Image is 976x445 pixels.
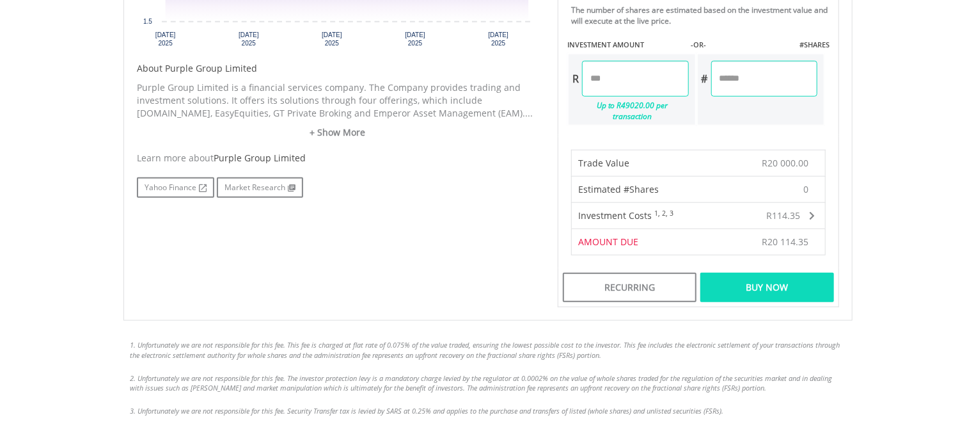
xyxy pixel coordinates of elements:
[130,406,846,416] li: 3. Unfortunately we are not responsible for this fee. Security Transfer tax is levied by SARS at ...
[488,31,508,47] text: [DATE] 2025
[155,31,176,47] text: [DATE] 2025
[322,31,342,47] text: [DATE] 2025
[569,97,689,125] div: Up to R49020.00 per transaction
[214,152,306,164] span: Purple Group Limited
[578,157,629,169] span: Trade Value
[762,157,808,169] span: R20 000.00
[698,61,711,97] div: #
[578,236,638,248] span: AMOUNT DUE
[578,209,652,222] span: Investment Costs
[578,183,659,195] span: Estimated #Shares
[799,40,830,50] label: #SHARES
[217,177,303,198] a: Market Research
[571,4,833,26] div: The number of shares are estimated based on the investment value and will execute at the live price.
[569,61,582,97] div: R
[137,177,214,198] a: Yahoo Finance
[803,183,808,196] span: 0
[130,340,846,360] li: 1. Unfortunately we are not responsible for this fee. This fee is charged at flat rate of 0.075% ...
[766,209,800,222] span: R114.35
[130,373,846,393] li: 2. Unfortunately we are not responsible for this fee. The investor protection levy is a mandatory...
[567,40,644,50] label: INVESTMENT AMOUNT
[137,62,539,75] h5: About Purple Group Limited
[654,209,673,218] sup: 1, 2, 3
[700,273,834,302] div: Buy Now
[137,81,539,120] p: Purple Group Limited is a financial services company. The Company provides trading and investment...
[137,126,539,139] a: + Show More
[762,236,808,248] span: R20 114.35
[563,273,697,302] div: Recurring
[405,31,425,47] text: [DATE] 2025
[137,152,539,165] div: Learn more about
[143,18,152,25] text: 1.5
[239,31,259,47] text: [DATE] 2025
[691,40,706,50] label: -OR-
